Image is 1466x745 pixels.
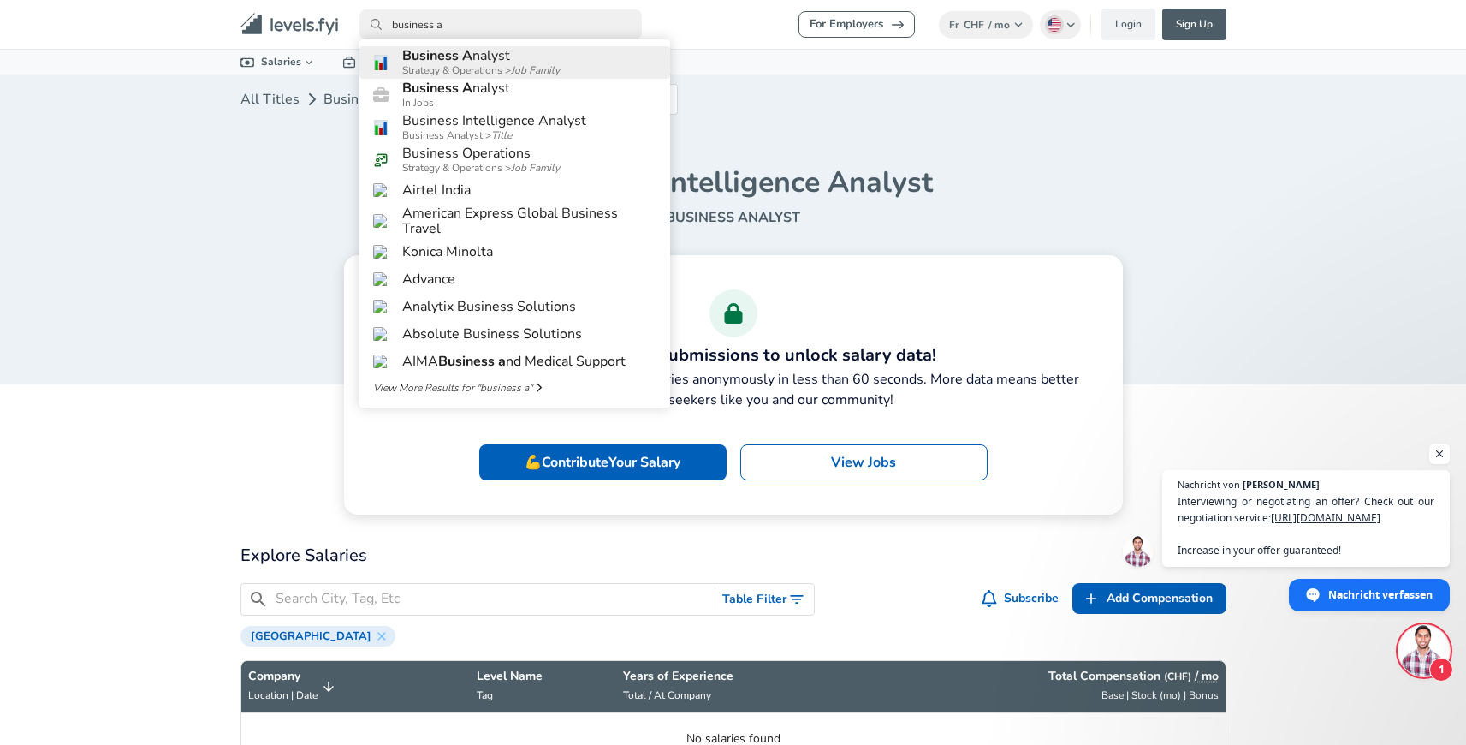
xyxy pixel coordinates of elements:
a: Jobs [329,50,397,74]
img: aimabms.com [373,355,389,368]
a: Analytix Business Solutions [359,293,670,320]
a: Business Analyst [323,82,432,116]
h6: nalyst [402,80,510,96]
p: Years of Experience [623,668,838,685]
a: Sign Up [1162,9,1226,40]
p: Business Analyst [666,207,800,228]
a: Konica Minolta [359,238,670,265]
img: business-analyst.png [373,55,389,70]
a: Add Compensation [1072,583,1226,615]
span: Business A [402,46,472,65]
a: 💪ContributeYour Salary [479,444,727,480]
img: advance.com [373,272,389,286]
h6: Business Operations [402,146,560,161]
img: uvetgbt.com [373,214,389,228]
h6: Business Intelligence Analyst [402,113,586,128]
span: Fr [949,18,959,32]
button: English (US) [1040,10,1081,39]
img: English (US) [1048,18,1061,32]
span: Business A [402,79,472,98]
a: Business Intelligence AnalystBusiness Analyst >Title [359,111,670,144]
span: Job Family [511,63,560,77]
span: Interviewing or negotiating an offer? Check out our negotiation service: Increase in your offer g... [1178,493,1434,558]
p: Total Compensation [1048,668,1219,685]
a: Absolute Business Solutions [359,320,670,348]
span: Tag [477,688,493,702]
span: Business a [438,352,506,371]
span: Add Compensation [1107,588,1213,610]
span: [PERSON_NAME] [1243,480,1320,489]
span: Base | Stock (mo) | Bonus [1101,688,1219,702]
button: (CHF) [1164,670,1191,684]
span: Total Compensation (CHF) / moBase | Stock (mo) | Bonus [852,668,1218,706]
button: Toggle Search Filters [715,584,814,616]
img: business-analyst.png [373,120,389,135]
a: Login [1101,9,1155,40]
a: Business AnalystStrategy & Operations >Job Family [359,46,670,79]
p: Invite your friends and community to add salaries anonymously in less than 60 seconds. More data ... [378,369,1089,410]
img: biz-ops.png [373,152,389,168]
a: All Titles [240,82,300,116]
input: Search by Company, Title, or City [359,9,642,39]
nav: primary [220,7,1247,42]
span: Nachricht verfassen [1328,580,1433,610]
img: airtel.in [373,183,389,197]
span: Your Salary [608,453,680,472]
span: Business Analyst > [402,128,586,142]
span: Title [491,128,512,142]
span: Strategy & Operations > [402,161,560,175]
h6: Advance [402,271,455,287]
span: Nachricht von [1178,480,1240,489]
a: Airtel India [359,176,670,204]
span: CHF [964,18,984,32]
h6: nalyst [402,48,560,63]
span: CompanyLocation | Date [248,668,340,706]
h3: We only need 5 submissions to unlock salary data! [378,342,1089,369]
img: absc-us.com [373,327,389,341]
button: / mo [1195,668,1219,685]
p: Company [248,668,318,685]
h6: Konica Minolta [402,244,493,259]
a: American Express Global Business Travel [359,204,670,238]
span: Total / At Company [623,688,711,702]
input: Search City, Tag, Etc [276,588,709,610]
span: [GEOGRAPHIC_DATA] [244,629,378,643]
div: [GEOGRAPHIC_DATA] [240,626,395,647]
h6: Absolute Business Solutions [402,326,582,342]
a: View Jobs [740,444,988,480]
h6: Analytix Business Solutions [402,299,576,314]
span: Strategy & Operations > [402,63,560,77]
div: Chat öffnen [1398,625,1450,676]
a: Salaries [227,50,329,74]
button: FrCHF/ mo [939,11,1034,39]
h6: American Express Global Business Travel [402,206,656,236]
a: For Employers [798,11,915,38]
p: View Jobs [831,452,896,473]
h2: Explore Salaries [240,542,1226,569]
a: Advance [359,265,670,293]
span: 1 [1429,658,1453,682]
h6: Airtel India [402,182,471,198]
a: Business OperationsStrategy & Operations >Job Family [359,144,670,176]
span: In Jobs [402,96,510,110]
a: View More Results for "business a" [359,375,670,401]
span: / mo [988,18,1010,32]
a: Business AnalystIn Jobs [359,79,670,111]
img: analytix.com [373,300,389,313]
h1: Business Intelligence Analyst [240,164,1226,200]
p: 💪 Contribute [525,452,680,473]
img: konicaminolta.us [373,245,389,259]
h6: AIMA nd Medical Support [402,354,626,369]
span: Location | Date [248,688,318,702]
a: AIMABusiness and Medical Support [359,348,670,375]
span: View More Results for " business a " [373,380,532,396]
p: Level Name [477,668,609,685]
button: Subscribe [978,583,1065,615]
span: Job Family [511,161,560,175]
